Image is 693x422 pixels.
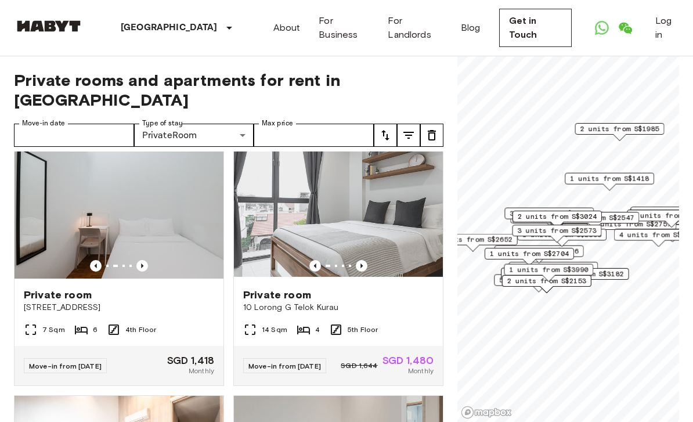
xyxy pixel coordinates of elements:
a: Open WhatsApp [590,16,613,39]
a: About [273,21,301,35]
span: SGD 1,480 [382,355,434,366]
div: Map marker [494,274,583,292]
span: 1 units from S$3990 [509,265,588,275]
a: Log in [655,14,679,42]
div: Map marker [504,264,593,282]
span: SGD 1,644 [341,360,377,371]
button: Previous image [136,260,148,272]
span: 5 units from S$1680 [499,275,578,285]
span: 3 units from S$2226 [500,246,579,257]
span: 5th Floor [348,324,378,335]
label: Type of stay [142,118,183,128]
div: Map marker [428,234,518,252]
img: Marketing picture of unit SG-01-029-008-02 [234,139,443,279]
span: 1 units from S$3182 [545,269,624,279]
a: Marketing picture of unit SG-01-029-008-02Previous imagePrevious imagePrivate room10 Lorong G Tel... [233,139,443,386]
div: Map marker [565,173,654,191]
span: Monthly [408,366,434,376]
div: PrivateRoom [134,124,254,147]
span: Monthly [189,366,214,376]
span: 2 units from S$3024 [518,211,597,222]
span: 1 units from S$2547 [555,212,634,223]
span: 1 units from S$1418 [570,174,649,184]
label: Max price [262,118,293,128]
div: Map marker [540,268,629,286]
span: 3 units from S$2573 [518,225,597,236]
span: 3 units from S$1985 [510,208,589,219]
div: Map marker [501,268,590,286]
span: Private rooms and apartments for rent in [GEOGRAPHIC_DATA] [14,70,443,110]
img: Marketing picture of unit SG-01-109-001-006 [15,139,223,279]
span: 6 [93,324,98,335]
span: [STREET_ADDRESS] [24,302,214,313]
span: 1 units from S$2704 [490,248,569,259]
span: 2 units from S$1985 [580,124,659,134]
p: [GEOGRAPHIC_DATA] [121,21,218,35]
div: Map marker [502,275,591,293]
span: SGD 1,418 [167,355,214,366]
input: Choose date [14,124,134,147]
img: Habyt [14,20,84,32]
span: 4th Floor [125,324,156,335]
span: Move-in from [DATE] [248,362,321,370]
a: Get in Touch [499,9,572,47]
div: Map marker [504,208,594,226]
div: Map marker [550,212,639,230]
a: For Landlords [388,14,442,42]
button: Previous image [309,260,321,272]
button: Previous image [90,260,102,272]
button: tune [420,124,443,147]
span: 2 units from S$2153 [507,276,586,286]
div: Map marker [575,123,665,141]
div: Map marker [495,246,584,264]
a: For Business [319,14,369,42]
a: Open WeChat [613,16,637,39]
button: Previous image [356,260,367,272]
div: Map marker [485,248,574,266]
span: Move-in from [DATE] [29,362,102,370]
div: Map marker [508,262,598,280]
span: 10 Lorong G Telok Kurau [243,302,434,313]
button: tune [397,124,420,147]
button: tune [374,124,397,147]
span: 2 units from S$1838 [514,262,593,273]
label: Move-in date [22,118,65,128]
span: Private room [24,288,92,302]
span: Private room [243,288,311,302]
span: 4 [315,324,320,335]
span: 2 units from S$2652 [434,235,512,245]
div: Map marker [517,229,607,247]
div: Map marker [512,225,602,243]
div: Map marker [510,212,604,230]
a: Blog [461,21,481,35]
span: 14 Sqm [262,324,287,335]
div: Map marker [512,211,602,229]
span: 7 Sqm [42,324,65,335]
a: Previous imagePrevious imagePrivate room[STREET_ADDRESS]7 Sqm64th FloorMove-in from [DATE]SGD 1,4... [14,139,224,386]
a: Mapbox logo [461,406,512,419]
